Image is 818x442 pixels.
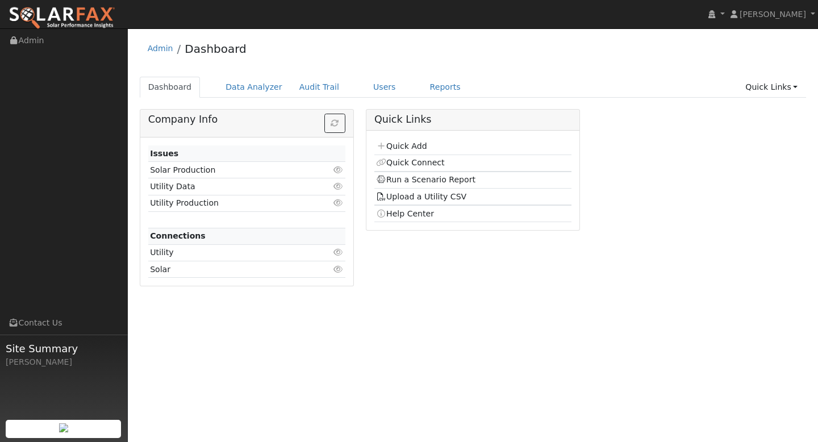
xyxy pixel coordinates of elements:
td: Solar Production [148,162,314,178]
img: retrieve [59,423,68,432]
a: Dashboard [185,42,247,56]
a: Quick Connect [376,158,444,167]
td: Utility Data [148,178,314,195]
a: Data Analyzer [217,77,291,98]
a: Quick Add [376,141,427,151]
img: SolarFax [9,6,115,30]
a: Dashboard [140,77,201,98]
a: Reports [421,77,469,98]
i: Click to view [333,265,344,273]
a: Quick Links [737,77,806,98]
div: [PERSON_NAME] [6,356,122,368]
a: Upload a Utility CSV [376,192,466,201]
h5: Quick Links [374,114,571,126]
i: Click to view [333,248,344,256]
strong: Issues [150,149,178,158]
a: Help Center [376,209,434,218]
a: Run a Scenario Report [376,175,475,184]
i: Click to view [333,182,344,190]
strong: Connections [150,231,206,240]
i: Click to view [333,199,344,207]
span: [PERSON_NAME] [740,10,806,19]
a: Admin [148,44,173,53]
td: Utility [148,244,314,261]
span: Site Summary [6,341,122,356]
h5: Company Info [148,114,345,126]
a: Users [365,77,404,98]
td: Solar [148,261,314,278]
i: Click to view [333,166,344,174]
td: Utility Production [148,195,314,211]
a: Audit Trail [291,77,348,98]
